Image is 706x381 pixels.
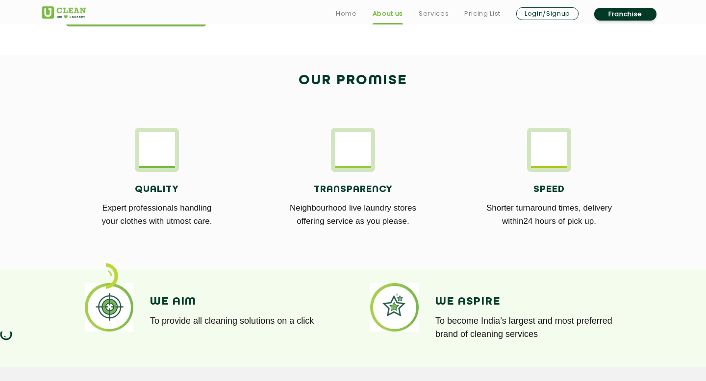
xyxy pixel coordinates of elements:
img: promise_icon_3_11zon.webp [531,132,567,166]
p: Neighbourhood live laundry stores offering service as you please. [262,201,444,228]
h4: We Aim [150,295,338,308]
p: Expert professionals handling your clothes with utmost care. [66,201,248,228]
p: To provide all cleaning solutions on a click [150,314,338,328]
img: promise_icon_5_11zon.webp [370,283,419,332]
img: Laundry [139,132,175,166]
img: promise_icon_4_11zon.webp [85,283,133,332]
a: About us [373,8,403,20]
a: Franchise [594,8,656,21]
img: UClean Laundry and Dry Cleaning [42,6,86,19]
p: To become India’s largest and most preferred brand of cleaning services [435,314,624,341]
a: Home [336,8,357,20]
h2: Our Promise [42,69,664,93]
a: Services [419,8,449,20]
h4: Speed [458,184,640,195]
a: Pricing List [464,8,501,20]
a: Login/Signup [516,7,579,20]
h4: We Aspire [435,295,624,308]
p: Shorter turnaround times, delivery within24 hours of pick up. [458,201,640,228]
img: icon_2.png [106,263,118,288]
img: promise_icon_2_11zon.webp [335,132,371,166]
h4: Transparency [262,184,444,195]
h4: Quality [66,184,248,195]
